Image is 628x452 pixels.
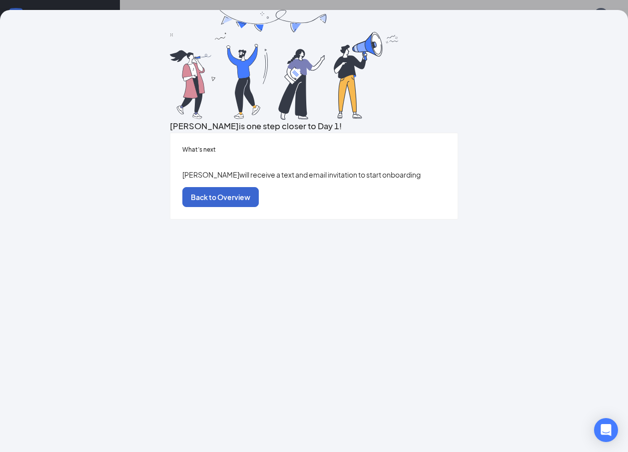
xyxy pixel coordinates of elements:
[182,145,445,154] h5: What’s next
[182,187,259,207] button: Back to Overview
[182,169,445,180] p: [PERSON_NAME] will receive a text and email invitation to start onboarding
[594,418,618,442] div: Open Intercom Messenger
[170,120,458,133] h3: [PERSON_NAME] is one step closer to Day 1!
[170,10,400,120] img: you are all set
